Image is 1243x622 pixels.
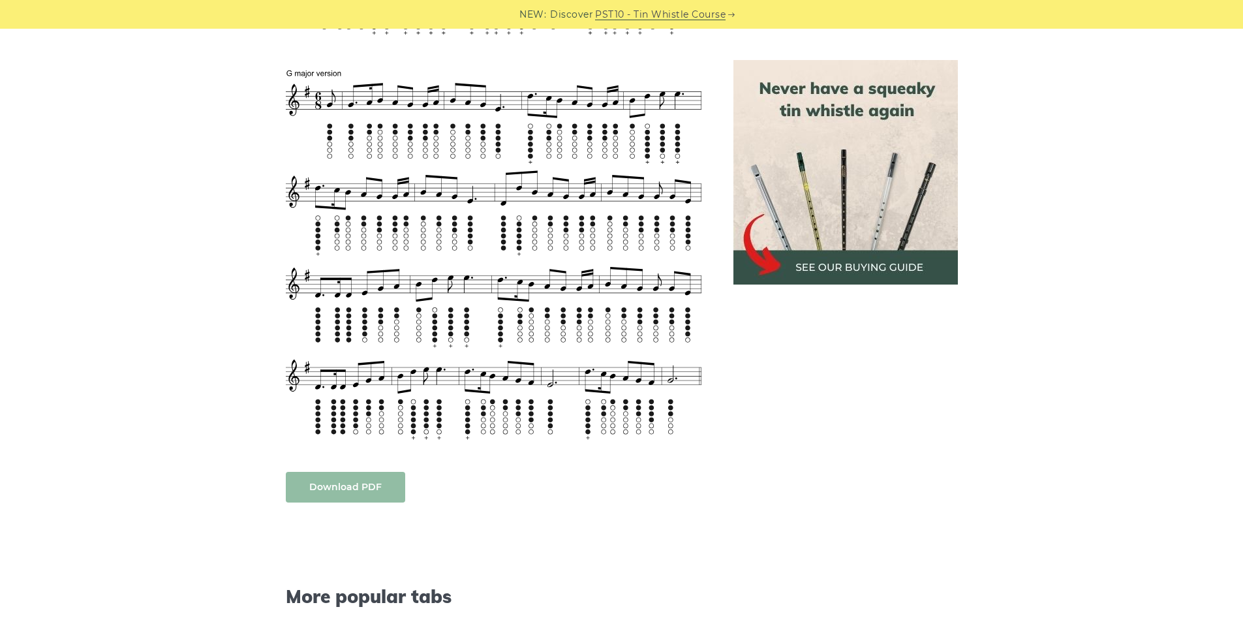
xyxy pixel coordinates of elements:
span: More popular tabs [286,585,702,608]
img: tin whistle buying guide [733,60,958,285]
a: Download PDF [286,472,405,503]
a: PST10 - Tin Whistle Course [595,7,726,22]
span: NEW: [519,7,546,22]
span: Discover [550,7,593,22]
